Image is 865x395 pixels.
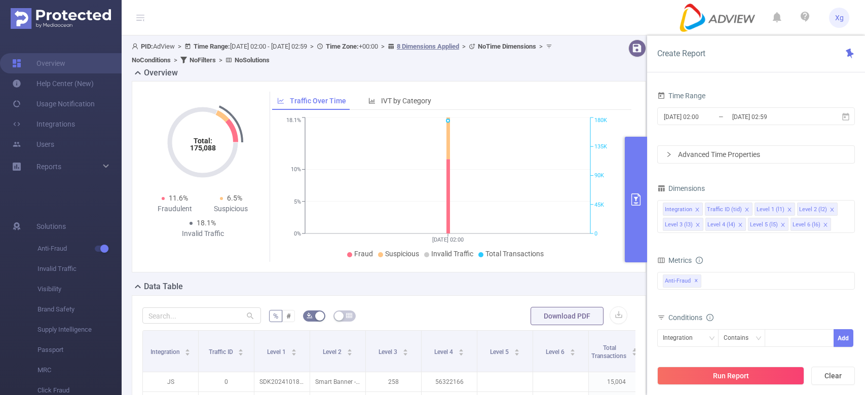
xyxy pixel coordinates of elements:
span: Brand Safety [37,299,122,320]
p: SDK20241018100120w9fe5k0au971i1i [254,372,310,391]
button: Clear [811,367,855,385]
div: Suspicious [203,204,259,214]
span: Anti-Fraud [663,274,701,288]
i: icon: right [666,151,672,157]
i: icon: caret-down [402,351,408,354]
p: JS [143,372,198,391]
p: 258 [366,372,421,391]
i: icon: caret-up [402,347,408,350]
span: Reports [36,163,61,171]
span: % [273,312,278,320]
span: IVT by Category [381,97,431,105]
i: icon: caret-up [458,347,464,350]
i: icon: close [695,207,700,213]
i: icon: caret-down [347,351,352,354]
div: Level 5 (l5) [750,218,778,231]
b: No Solutions [235,56,270,64]
u: 8 Dimensions Applied [397,43,459,50]
tspan: Total: [194,137,212,145]
tspan: 0 [594,230,597,237]
span: MRC [37,360,122,380]
input: Start date [663,110,745,124]
div: Sort [184,347,191,353]
span: Conditions [668,313,713,322]
li: Level 2 (l2) [797,203,838,216]
i: icon: close [738,222,743,228]
button: Add [834,329,853,347]
i: icon: caret-down [458,351,464,354]
div: Integration [665,203,692,216]
a: Usage Notification [12,94,95,114]
tspan: 0% [294,230,301,237]
span: Create Report [657,49,705,58]
div: Sort [458,347,464,353]
span: Traffic Over Time [290,97,346,105]
button: Download PDF [531,307,604,325]
li: Integration [663,203,703,216]
div: Traffic ID (tid) [707,203,742,216]
span: Suspicious [385,250,419,258]
p: Smart Banner - 320x50 [0] [310,372,365,391]
tspan: 10% [291,167,301,173]
i: icon: user [132,43,141,50]
span: Level 4 [434,348,455,355]
i: icon: caret-up [514,347,519,350]
tspan: 180K [594,117,607,124]
span: Level 6 [546,348,566,355]
tspan: 90K [594,173,604,179]
p: 15,004 [589,372,644,391]
span: Passport [37,340,122,360]
span: Xg [835,8,844,28]
i: icon: close [780,222,785,228]
i: icon: info-circle [696,257,703,264]
span: Invalid Traffic [431,250,473,258]
tspan: 135K [594,143,607,150]
h2: Overview [144,67,178,79]
span: Level 3 [379,348,399,355]
div: Level 1 (l1) [757,203,784,216]
li: Level 3 (l3) [663,218,703,231]
span: Visibility [37,279,122,299]
span: > [378,43,388,50]
span: > [171,56,180,64]
i: icon: caret-down [570,351,575,354]
span: Total Transactions [591,344,628,360]
div: Level 6 (l6) [793,218,820,231]
span: Anti-Fraud [37,239,122,259]
i: icon: close [823,222,828,228]
div: Sort [570,347,576,353]
span: Time Range [657,92,705,100]
div: Fraudulent [146,204,203,214]
li: Level 6 (l6) [791,218,831,231]
span: Solutions [36,216,66,236]
i: icon: caret-up [570,347,575,350]
div: Invalid Traffic [175,228,231,239]
p: 0 [199,372,254,391]
i: icon: caret-up [238,347,244,350]
div: Level 3 (l3) [665,218,693,231]
span: Dimensions [657,184,705,192]
input: End date [731,110,813,124]
div: Sort [347,347,353,353]
b: Time Range: [194,43,230,50]
b: No Time Dimensions [478,43,536,50]
i: icon: close [695,222,700,228]
i: icon: close [744,207,749,213]
span: > [216,56,225,64]
span: Supply Intelligence [37,320,122,340]
a: Help Center (New) [12,73,94,94]
div: Sort [514,347,520,353]
div: Sort [402,347,408,353]
button: Run Report [657,367,804,385]
span: Traffic ID [209,348,235,355]
b: No Filters [190,56,216,64]
li: Level 5 (l5) [748,218,788,231]
li: Level 1 (l1) [755,203,795,216]
a: Users [12,134,54,154]
span: Level 2 [323,348,343,355]
i: icon: table [346,312,352,319]
b: Time Zone: [326,43,359,50]
i: icon: down [709,335,715,342]
span: Level 1 [267,348,287,355]
div: Sort [238,347,244,353]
